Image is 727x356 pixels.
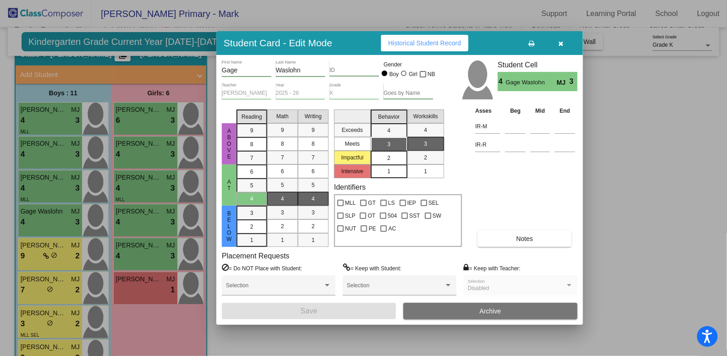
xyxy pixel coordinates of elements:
span: NB [428,69,435,80]
h3: Student Cell [498,60,578,69]
span: 2 [424,153,427,162]
span: 5 [281,181,284,189]
span: 7 [312,153,315,162]
span: 8 [312,140,315,148]
span: 8 [250,140,253,148]
span: 7 [281,153,284,162]
span: 1 [424,167,427,175]
span: 2 [312,222,315,230]
th: Asses [473,106,503,116]
span: 3 [281,208,284,217]
th: Beg [503,106,528,116]
label: = Do NOT Place with Student: [222,263,302,273]
span: 6 [281,167,284,175]
span: Disabled [468,285,490,291]
span: 2 [250,223,253,231]
span: At [225,179,233,192]
span: Math [276,112,289,120]
label: Identifiers [334,183,366,192]
label: Placement Requests [222,252,290,260]
label: = Keep with Teacher: [464,263,521,273]
span: 5 [312,181,315,189]
th: Mid [528,106,552,116]
span: 9 [250,126,253,135]
span: 4 [387,126,391,135]
span: 4 [312,195,315,203]
span: 504 [388,210,397,221]
span: 4 [498,76,506,87]
span: 3 [424,140,427,148]
span: SST [409,210,420,221]
th: End [552,106,578,116]
input: year [276,90,325,97]
span: 3 [250,209,253,217]
span: 1 [250,236,253,244]
span: 1 [387,167,391,175]
span: IEP [408,197,416,208]
span: 1 [312,236,315,244]
span: Save [301,307,317,315]
input: grade [330,90,379,97]
span: 3 [312,208,315,217]
span: GT [368,197,376,208]
input: teacher [222,90,271,97]
input: goes by name [384,90,433,97]
div: Boy [389,70,399,78]
span: 2 [387,154,391,162]
span: PE [369,223,376,234]
span: 7 [250,154,253,162]
span: Workskills [413,112,438,120]
span: 2 [281,222,284,230]
span: 8 [281,140,284,148]
span: Gage Waslohn [506,78,556,88]
span: Archive [480,307,501,315]
span: Behavior [378,113,400,121]
div: Girl [408,70,418,78]
button: Notes [478,230,572,247]
span: Writing [305,112,322,120]
span: 3 [570,76,578,87]
span: Historical Student Record [388,39,461,47]
span: 4 [424,126,427,134]
span: MLL [345,197,356,208]
span: MJ [557,78,570,88]
input: assessment [475,120,501,133]
span: NUT [345,223,357,234]
label: = Keep with Student: [343,263,402,273]
span: 1 [281,236,284,244]
span: 9 [312,126,315,134]
span: Below [225,210,233,242]
span: OT [368,210,375,221]
span: 5 [250,181,253,190]
mat-label: Gender [384,60,433,69]
span: 6 [312,167,315,175]
span: 4 [281,195,284,203]
button: Historical Student Record [381,35,468,51]
span: AC [388,223,396,234]
span: 3 [387,140,391,148]
span: SW [433,210,441,221]
span: Reading [242,113,262,121]
span: LS [388,197,395,208]
h3: Student Card - Edit Mode [224,37,332,49]
button: Save [222,303,396,319]
span: 6 [250,168,253,176]
button: Archive [403,303,578,319]
span: 4 [250,195,253,203]
span: Notes [516,235,533,242]
span: SEL [429,197,439,208]
span: SLP [345,210,356,221]
input: assessment [475,138,501,152]
span: Above [225,128,233,160]
span: 9 [281,126,284,134]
